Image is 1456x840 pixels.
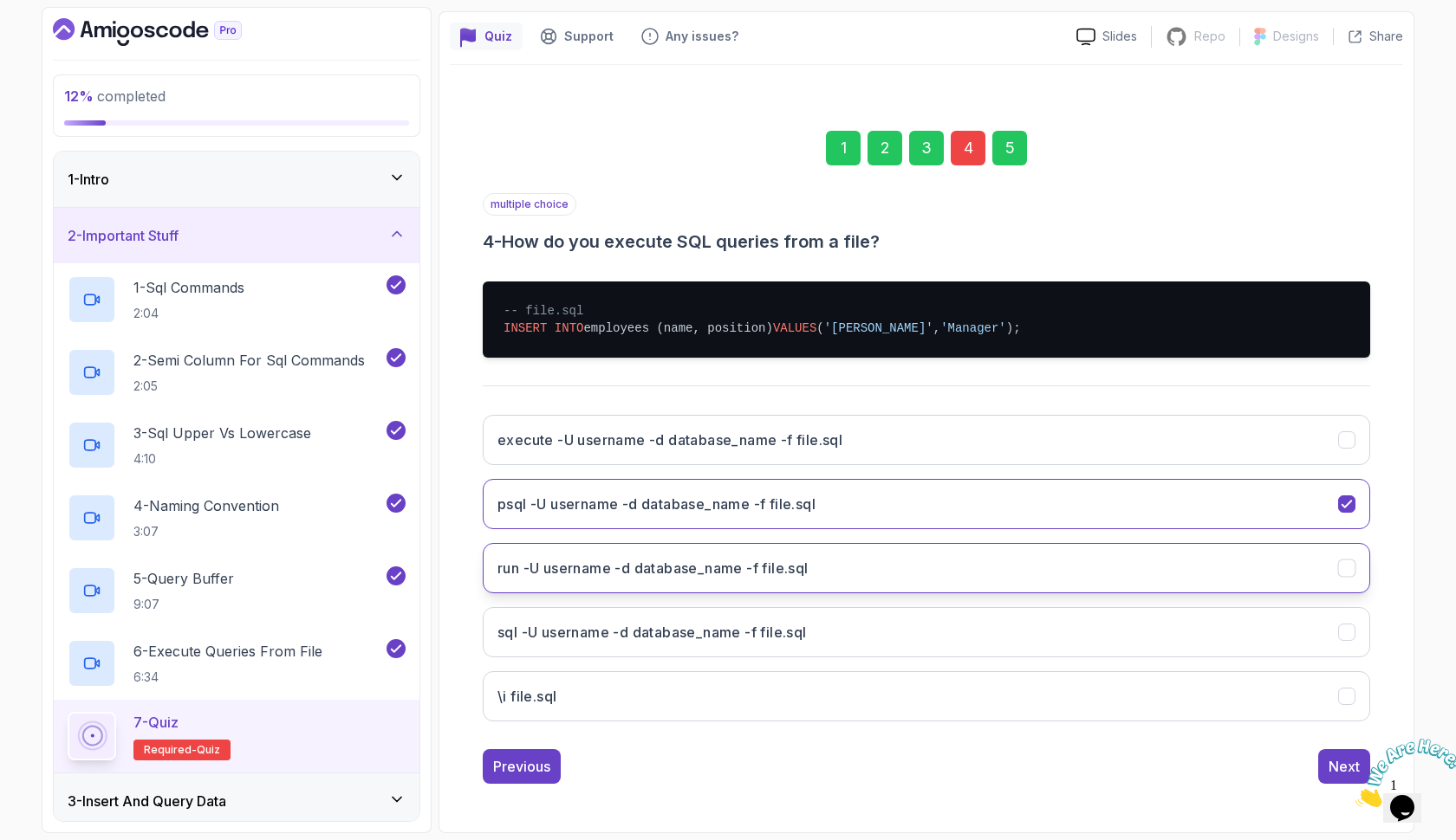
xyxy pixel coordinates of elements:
[666,28,738,45] p: Any issues?
[133,669,322,686] p: 6:34
[555,321,584,335] span: INTO
[483,281,1370,358] pre: employees (name, position) ( , );
[1318,749,1370,784] button: Next
[530,23,624,50] button: Support button
[54,208,419,263] button: 2-Important Stuff
[197,743,220,757] span: quiz
[483,671,1370,721] button: \i file.sql
[68,421,406,469] button: 3-Sql Upper Vs Lowercase4:10
[1273,28,1319,45] p: Designs
[497,494,816,514] h3: psql -U username -d database_name -f file.sql
[497,686,556,707] h3: \i file.sql
[824,321,933,335] span: '[PERSON_NAME]'
[484,28,512,45] p: Quiz
[64,87,94,105] span: 12 %
[1349,732,1456,814] iframe: chat widget
[826,131,861,165] div: 1
[1194,28,1225,45] p: Repo
[992,131,1027,165] div: 5
[483,193,576,216] p: multiple choice
[133,596,234,613] p: 9:07
[497,558,809,578] h3: run -U username -d database_name -f file.sql
[631,23,749,50] button: Feedback button
[133,523,279,540] p: 3:07
[68,225,179,246] h3: 2 - Important Stuff
[133,712,179,733] p: 7 - Quiz
[133,450,311,468] p: 4:10
[483,229,1370,254] h3: 4 - How do you execute SQL queries from a file?
[940,321,1006,335] span: 'Manager'
[483,543,1370,593] button: run -U username -d database_name -f file.sql
[133,277,244,298] p: 1 - Sql Commands
[53,18,282,46] a: Dashboard
[133,568,234,589] p: 5 - Query Buffer
[564,28,614,45] p: Support
[504,304,583,318] span: -- file.sql
[1329,756,1360,777] div: Next
[68,348,406,397] button: 2-Semi Column For Sql Commands2:05
[1333,28,1403,45] button: Share
[1369,28,1403,45] p: Share
[497,430,842,450] h3: execute -U username -d database_name -f file.sql
[450,23,523,50] button: quiz button
[133,350,365,371] p: 2 - Semi Column For Sql Commands
[497,622,807,643] h3: sql -U username -d database_name -f file.sql
[1102,28,1137,45] p: Slides
[68,494,406,542] button: 4-Naming Convention3:07
[493,756,550,777] div: Previous
[483,479,1370,529] button: psql -U username -d database_name -f file.sql
[7,7,14,22] span: 1
[54,773,419,829] button: 3-Insert And Query Data
[68,566,406,615] button: 5-Query Buffer9:07
[133,305,244,322] p: 2:04
[133,378,365,395] p: 2:05
[483,607,1370,657] button: sql -U username -d database_name -f file.sql
[133,641,322,662] p: 6 - Execute Queries From File
[773,321,816,335] span: VALUES
[54,152,419,207] button: 1-Intro
[951,131,985,165] div: 4
[68,712,406,760] button: 7-QuizRequired-quiz
[504,321,547,335] span: INSERT
[1063,28,1151,46] a: Slides
[68,791,226,811] h3: 3 - Insert And Query Data
[909,131,944,165] div: 3
[64,87,166,105] span: completed
[144,743,197,757] span: Required-
[868,131,902,165] div: 2
[68,275,406,324] button: 1-Sql Commands2:04
[68,169,109,190] h3: 1 - Intro
[133,423,311,443] p: 3 - Sql Upper Vs Lowercase
[483,749,561,784] button: Previous
[483,415,1370,465] button: execute -U username -d database_name -f file.sql
[7,7,114,75] img: Chat attention grabber
[133,495,279,516] p: 4 - Naming Convention
[68,639,406,688] button: 6-Execute Queries From File6:34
